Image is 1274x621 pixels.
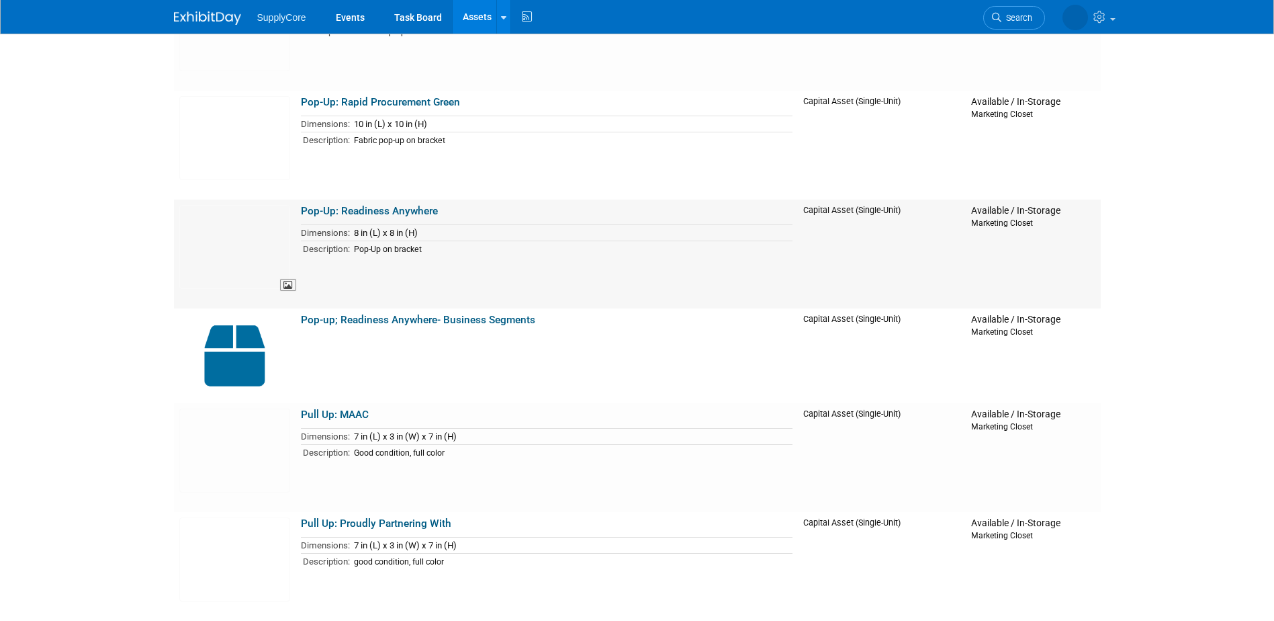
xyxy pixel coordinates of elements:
[280,279,296,292] span: View Asset Image
[354,136,792,146] div: Fabric pop-up on bracket
[798,91,966,200] td: Capital Asset (Single-Unit)
[301,241,350,256] td: Description:
[301,429,350,445] td: Dimensions:
[301,553,350,569] td: Description:
[798,308,966,403] td: Capital Asset (Single-Unit)
[971,326,1095,337] div: Marketing Closet
[301,205,438,217] a: Pop-Up: Readiness Anywhere
[354,448,792,458] div: Good condition, full color
[971,421,1095,432] div: Marketing Closet
[301,538,350,554] td: Dimensions:
[301,96,460,108] a: Pop-Up: Rapid Procurement Green
[257,12,306,23] span: SupplyCore
[354,245,792,255] div: Pop-Up on bracket
[971,530,1095,541] div: Marketing Closet
[354,540,457,550] span: 7 in (L) x 3 in (W) x 7 in (H)
[1001,13,1032,23] span: Search
[301,517,451,530] a: Pull Up: Proudly Partnering With
[971,108,1095,120] div: Marketing Closet
[301,444,350,460] td: Description:
[971,314,1095,326] div: Available / In-Storage
[301,409,369,421] a: Pull Up: MAAC
[798,403,966,512] td: Capital Asset (Single-Unit)
[354,228,418,238] span: 8 in (L) x 8 in (H)
[179,314,290,398] img: Capital-Asset-Icon-2.png
[174,11,241,25] img: ExhibitDay
[798,512,966,621] td: Capital Asset (Single-Unit)
[971,409,1095,421] div: Available / In-Storage
[971,217,1095,229] div: Marketing Closet
[354,431,457,442] span: 7 in (L) x 3 in (W) x 7 in (H)
[983,6,1045,30] a: Search
[301,225,350,241] td: Dimensions:
[1062,5,1088,30] img: Kaci Shickel
[301,132,350,147] td: Description:
[971,205,1095,217] div: Available / In-Storage
[354,557,792,567] div: good condition, full color
[971,517,1095,530] div: Available / In-Storage
[971,96,1095,108] div: Available / In-Storage
[798,200,966,308] td: Capital Asset (Single-Unit)
[301,314,535,326] a: Pop-up; Readiness Anywhere- Business Segments
[301,116,350,132] td: Dimensions:
[354,119,427,129] span: 10 in (L) x 10 in (H)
